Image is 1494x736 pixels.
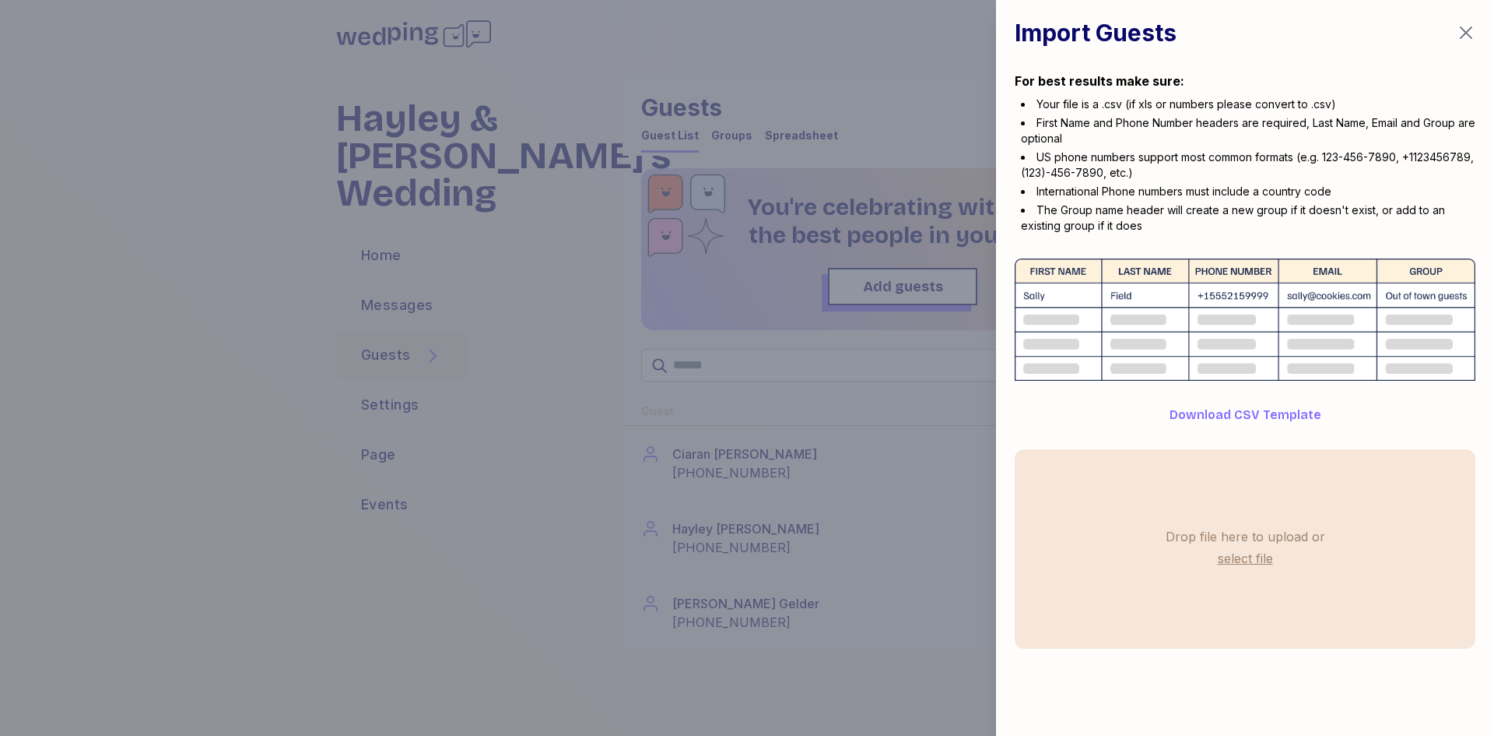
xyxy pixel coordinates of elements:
[1015,259,1475,381] img: ContactFormatExample.png
[1015,406,1475,424] button: Download CSV Template
[1021,184,1475,199] li: International Phone numbers must include a country code
[1021,202,1475,234] li: The Group name header will create a new group if it doesn't exist, or add to an existing group if...
[1215,546,1276,571] label: select file
[1170,406,1321,424] span: Download CSV Template
[1015,72,1475,90] div: For best results make sure:
[1015,19,1177,47] h1: Import Guests
[1021,97,1475,112] li: Your file is a .csv (if xls or numbers please convert to .csv)
[1166,527,1325,546] div: Drop file here to upload or
[1021,115,1475,146] li: First Name and Phone Number headers are required, Last Name, Email and Group are optional
[1021,150,1475,181] li: US phone numbers support most common formats (e.g. 123-456-7890, +1123456789, (123)-456-7890, etc.)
